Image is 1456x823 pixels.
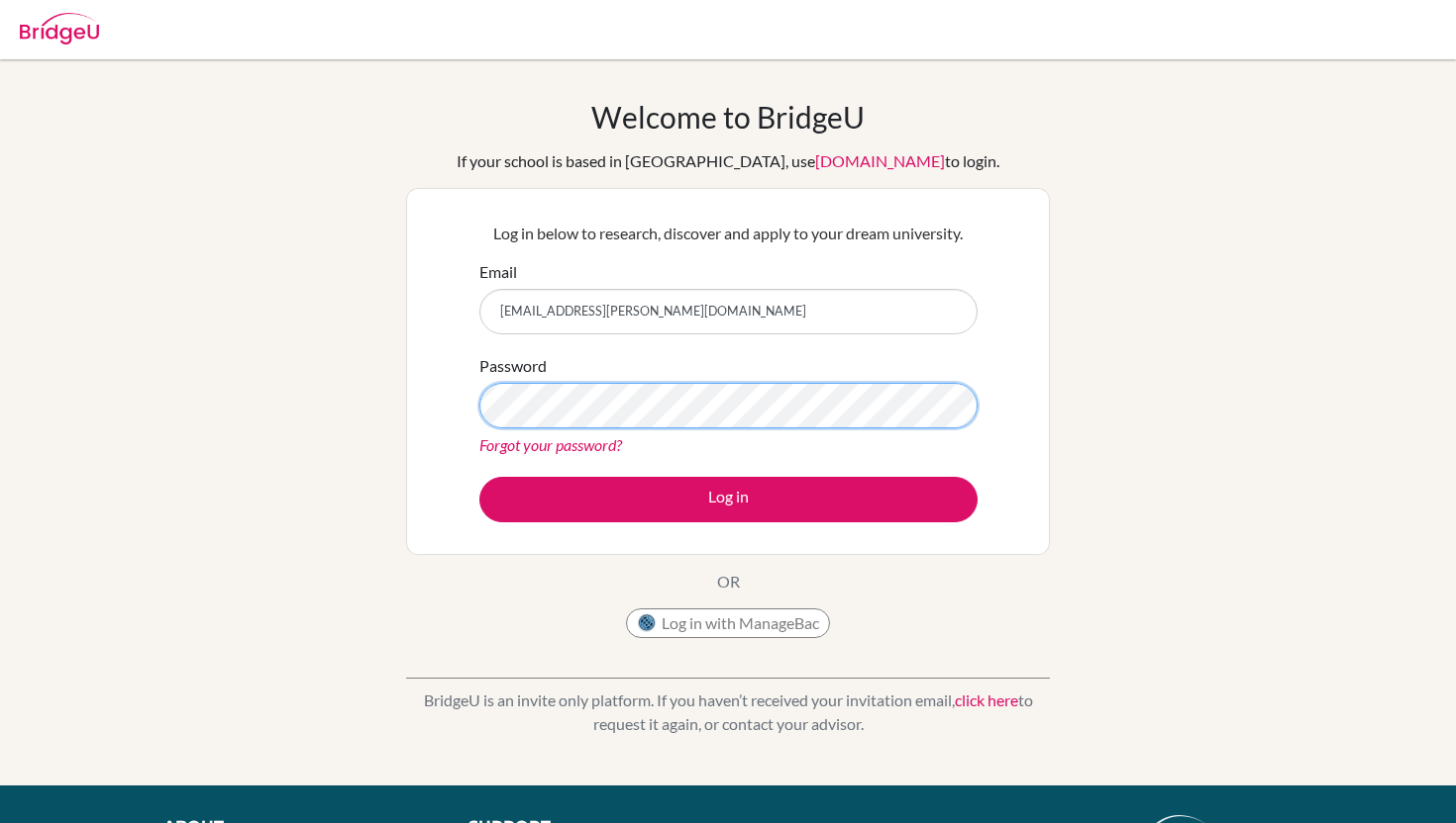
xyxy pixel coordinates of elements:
h1: Welcome to BridgeU [591,99,865,135]
button: Log in with ManageBac [626,608,830,638]
button: Log in [479,477,978,522]
img: Bridge-U [20,13,99,45]
p: BridgeU is an invite only platform. If you haven’t received your invitation email, to request it ... [406,688,1050,736]
label: Password [479,354,547,378]
a: Forgot your password? [479,435,622,454]
p: OR [717,570,740,594]
div: If your school is based in [GEOGRAPHIC_DATA], use to login. [457,149,999,173]
label: Email [479,260,517,284]
a: [DOMAIN_NAME] [815,151,945,170]
a: click here [955,690,1018,709]
p: Log in below to research, discover and apply to your dream university. [479,222,978,245]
